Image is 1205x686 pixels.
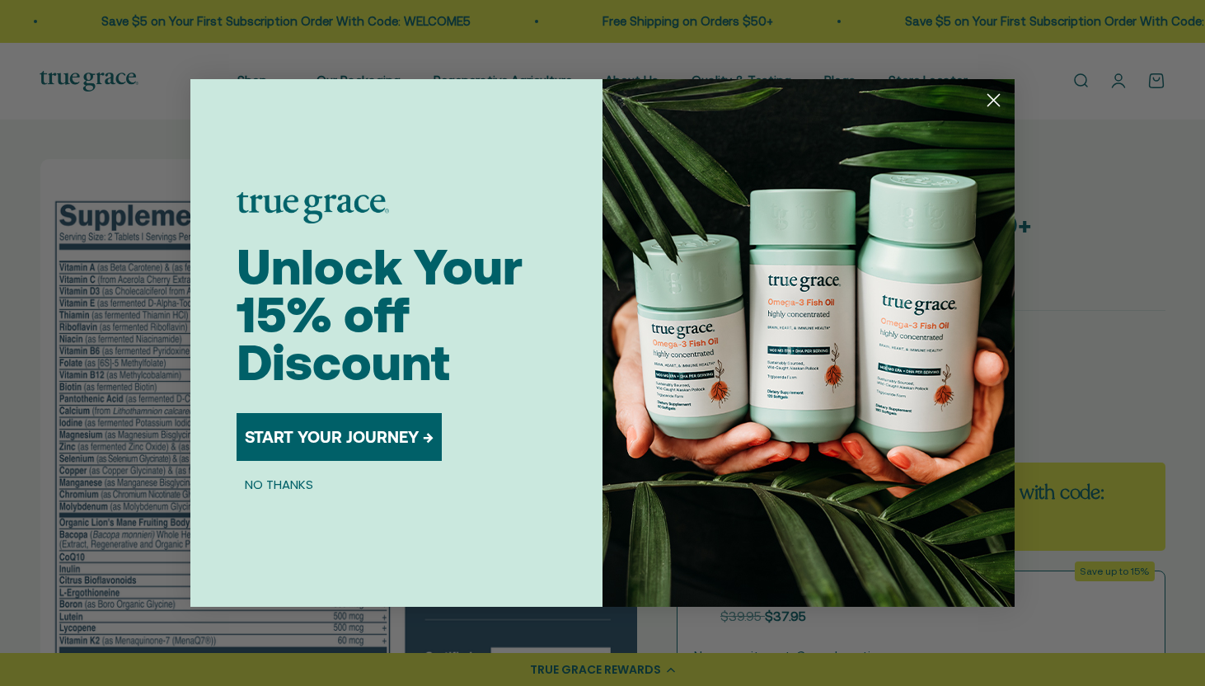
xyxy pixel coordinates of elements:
img: logo placeholder [237,192,389,223]
span: Unlock Your 15% off Discount [237,238,523,391]
button: START YOUR JOURNEY → [237,413,442,461]
button: Close dialog [979,86,1008,115]
button: NO THANKS [237,474,321,494]
img: 098727d5-50f8-4f9b-9554-844bb8da1403.jpeg [602,79,1015,607]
